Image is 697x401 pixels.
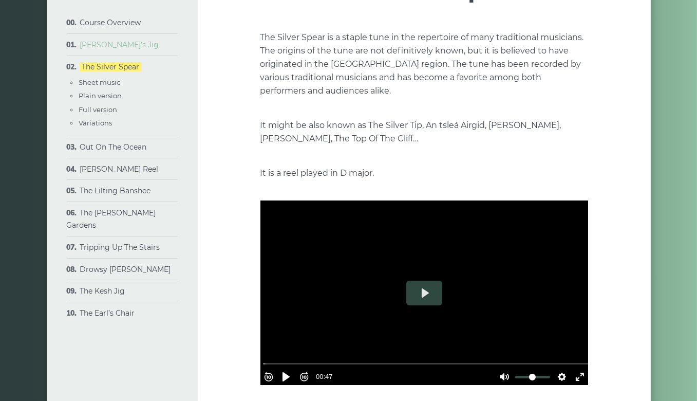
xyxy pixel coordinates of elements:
[80,142,147,152] a: Out On The Ocean
[80,286,125,296] a: The Kesh Jig
[79,105,118,114] a: Full version
[260,167,588,180] p: It is a reel played in D major.
[260,119,588,145] p: It might be also known as The Silver Tip, An tsleá Airgid, [PERSON_NAME], [PERSON_NAME], The Top ...
[80,186,151,195] a: The Lilting Banshee
[80,265,171,274] a: Drowsy [PERSON_NAME]
[80,308,135,318] a: The Earl’s Chair
[80,62,142,71] a: The Silver Spear
[260,31,588,98] p: The Silver Spear is a staple tune in the repertoire of many traditional musicians. The origins of...
[80,243,160,252] a: Tripping Up The Stairs
[79,78,121,86] a: Sheet music
[79,119,112,127] a: Variations
[80,18,141,27] a: Course Overview
[79,92,122,100] a: Plain version
[80,165,159,174] a: [PERSON_NAME] Reel
[80,40,159,49] a: [PERSON_NAME]’s Jig
[67,208,156,230] a: The [PERSON_NAME] Gardens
